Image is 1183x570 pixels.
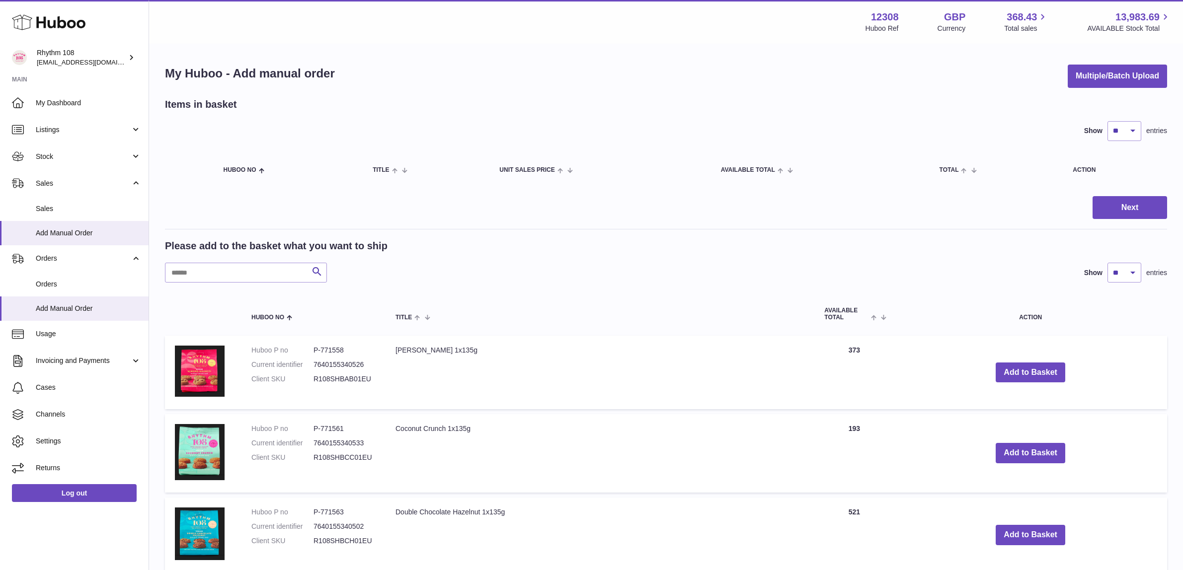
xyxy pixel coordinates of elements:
[1004,24,1048,33] span: Total sales
[36,356,131,365] span: Invoicing and Payments
[1115,10,1160,24] span: 13,983.69
[940,167,959,173] span: Total
[36,410,141,419] span: Channels
[12,50,27,65] img: orders@rhythm108.com
[251,346,314,355] dt: Huboo P no
[996,443,1065,463] button: Add to Basket
[165,239,388,253] h2: Please add to the basket what you want to ship
[1084,268,1103,278] label: Show
[314,360,376,369] dd: 7640155340526
[1146,126,1167,136] span: entries
[36,228,141,238] span: Add Manual Order
[1087,24,1171,33] span: AVAILABLE Stock Total
[1068,65,1167,88] button: Multiple/Batch Upload
[36,304,141,313] span: Add Manual Order
[1146,268,1167,278] span: entries
[37,48,126,67] div: Rhythm 108
[36,179,131,188] span: Sales
[251,522,314,531] dt: Current identifier
[721,167,775,173] span: AVAILABLE Total
[386,414,814,493] td: Coconut Crunch 1x135g
[36,329,141,339] span: Usage
[251,314,284,321] span: Huboo no
[175,424,225,480] img: Coconut Crunch 1x135g
[37,58,146,66] span: [EMAIL_ADDRESS][DOMAIN_NAME]
[871,10,899,24] strong: 12308
[1084,126,1103,136] label: Show
[373,167,389,173] span: Title
[36,98,141,108] span: My Dashboard
[36,463,141,473] span: Returns
[894,297,1167,330] th: Action
[395,314,412,321] span: Title
[251,536,314,546] dt: Client SKU
[944,10,965,24] strong: GBP
[824,307,868,320] span: AVAILABLE Total
[814,414,894,493] td: 193
[499,167,554,173] span: Unit Sales Price
[36,152,131,161] span: Stock
[251,374,314,384] dt: Client SKU
[314,374,376,384] dd: R108SHBAB01EU
[814,336,894,409] td: 373
[36,280,141,289] span: Orders
[314,424,376,433] dd: P-771561
[36,383,141,392] span: Cases
[12,484,137,502] a: Log out
[938,24,966,33] div: Currency
[165,66,335,81] h1: My Huboo - Add manual order
[175,507,225,561] img: Double Chocolate Hazelnut 1x135g
[314,346,376,355] dd: P-771558
[36,436,141,446] span: Settings
[175,346,225,397] img: Almond Biscotti 1x135g
[224,167,256,173] span: Huboo no
[996,362,1065,383] button: Add to Basket
[36,125,131,135] span: Listings
[996,525,1065,545] button: Add to Basket
[251,360,314,369] dt: Current identifier
[314,522,376,531] dd: 7640155340502
[251,424,314,433] dt: Huboo P no
[251,507,314,517] dt: Huboo P no
[1004,10,1048,33] a: 368.43 Total sales
[314,453,376,462] dd: R108SHBCC01EU
[314,438,376,448] dd: 7640155340533
[1007,10,1037,24] span: 368.43
[165,98,237,111] h2: Items in basket
[1093,196,1167,219] button: Next
[251,438,314,448] dt: Current identifier
[314,536,376,546] dd: R108SHBCH01EU
[36,204,141,214] span: Sales
[1073,167,1157,173] div: Action
[251,453,314,462] dt: Client SKU
[386,336,814,409] td: [PERSON_NAME] 1x135g
[866,24,899,33] div: Huboo Ref
[1087,10,1171,33] a: 13,983.69 AVAILABLE Stock Total
[314,507,376,517] dd: P-771563
[36,254,131,263] span: Orders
